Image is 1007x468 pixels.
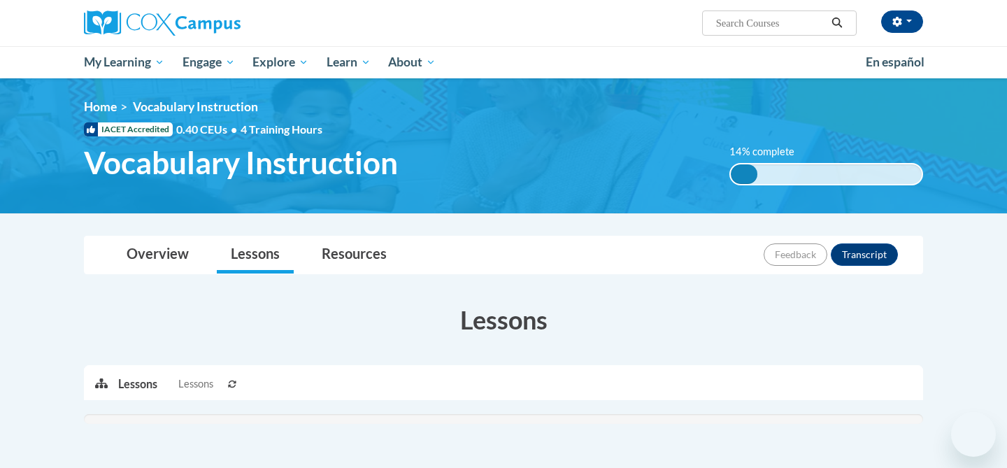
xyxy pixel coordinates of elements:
[951,412,996,457] iframe: Button to launch messaging window
[327,54,371,71] span: Learn
[857,48,934,77] a: En español
[231,122,237,136] span: •
[827,15,848,31] button: Search
[183,54,235,71] span: Engage
[241,122,322,136] span: 4 Training Hours
[178,376,213,392] span: Lessons
[380,46,445,78] a: About
[133,99,258,114] span: Vocabulary Instruction
[75,46,173,78] a: My Learning
[176,122,241,137] span: 0.40 CEUs
[317,46,380,78] a: Learn
[84,54,164,71] span: My Learning
[84,99,117,114] a: Home
[84,10,241,36] img: Cox Campus
[217,236,294,274] a: Lessons
[84,302,923,337] h3: Lessons
[63,46,944,78] div: Main menu
[731,164,757,184] div: 14% complete
[252,54,308,71] span: Explore
[113,236,203,274] a: Overview
[866,55,924,69] span: En español
[84,10,350,36] a: Cox Campus
[764,243,827,266] button: Feedback
[243,46,317,78] a: Explore
[881,10,923,33] button: Account Settings
[729,144,810,159] label: 14% complete
[831,243,898,266] button: Transcript
[308,236,401,274] a: Resources
[173,46,244,78] a: Engage
[84,144,398,181] span: Vocabulary Instruction
[118,376,157,392] p: Lessons
[84,122,173,136] span: IACET Accredited
[715,15,827,31] input: Search Courses
[388,54,436,71] span: About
